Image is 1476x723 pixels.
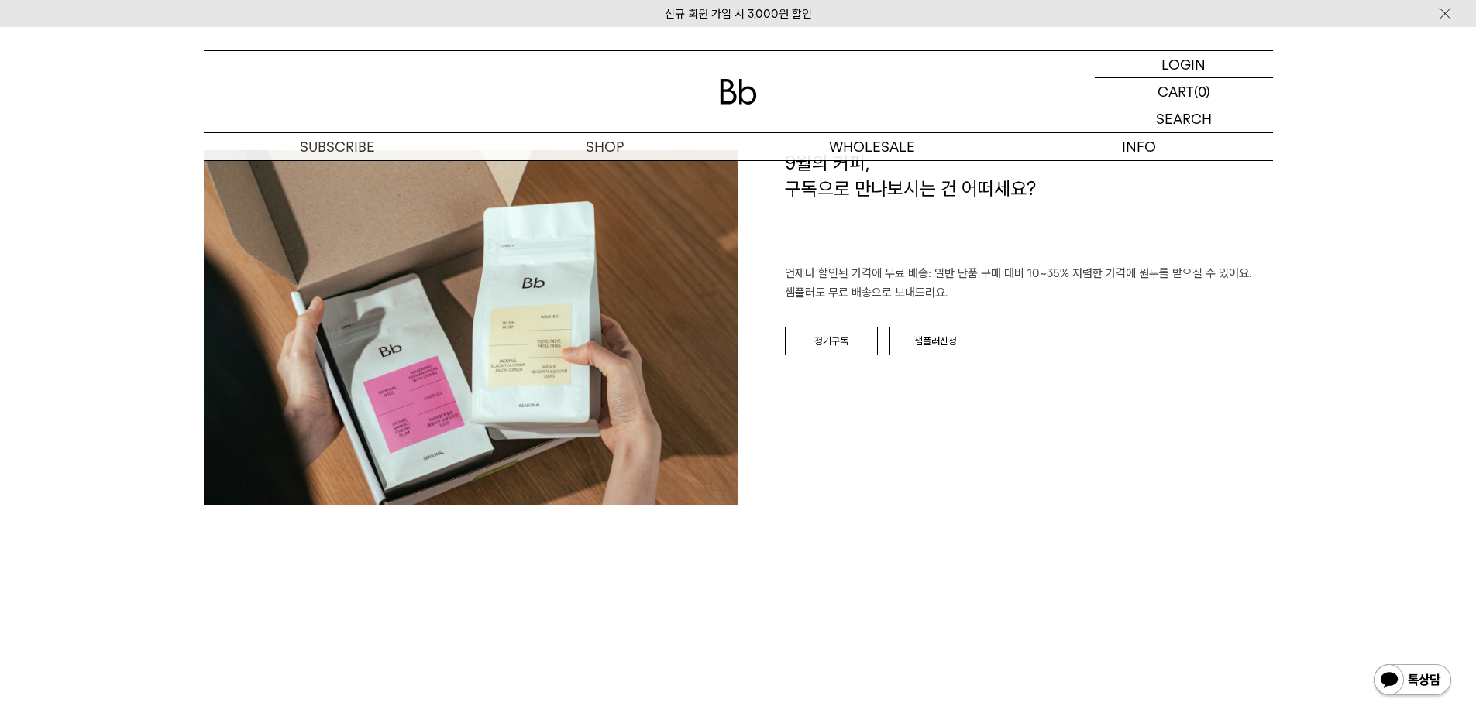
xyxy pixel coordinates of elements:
p: SEARCH [1156,105,1212,132]
p: 언제나 할인된 가격에 무료 배송: 일반 단품 구매 대비 10~35% 저렴한 가격에 원두를 받으실 수 있어요. 샘플러도 무료 배송으로 보내드려요. [785,264,1273,303]
a: 신규 회원 가입 시 3,000원 할인 [665,7,812,21]
a: LOGIN [1095,51,1273,78]
p: WHOLESALE [738,133,1006,160]
p: (0) [1194,78,1210,105]
p: CART [1158,78,1194,105]
a: 샘플러신청 [889,327,982,356]
p: INFO [1006,133,1273,160]
img: c5c329453f1186b4866a93014d588b8e_112149.jpg [204,150,738,505]
h1: 9월의 커피, 구독으로 만나보시는 건 어떠세요? [785,150,1273,264]
img: 카카오톡 채널 1:1 채팅 버튼 [1372,663,1453,700]
a: CART (0) [1095,78,1273,105]
a: SUBSCRIBE [204,133,471,160]
a: 정기구독 [785,327,878,356]
img: 로고 [720,79,757,105]
a: SHOP [471,133,738,160]
p: LOGIN [1161,51,1206,77]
